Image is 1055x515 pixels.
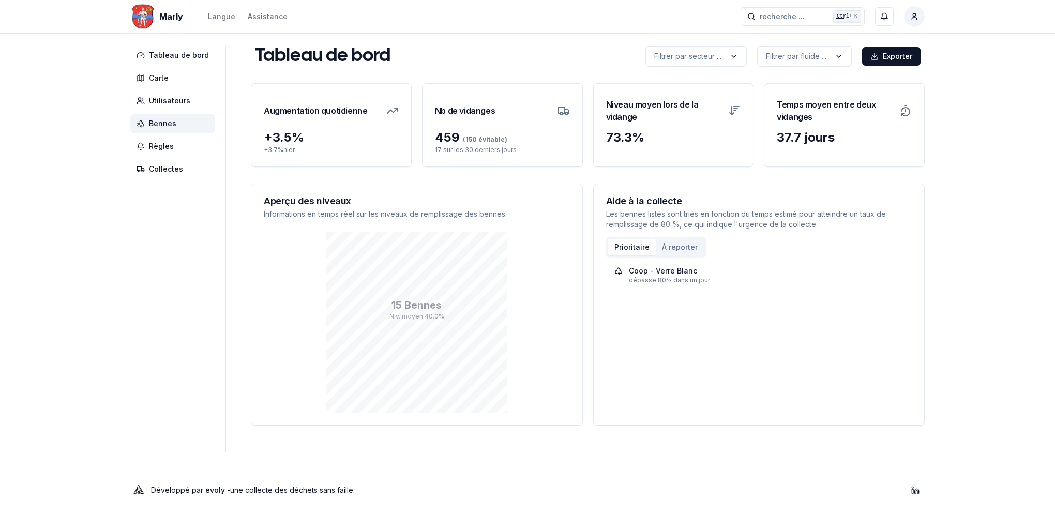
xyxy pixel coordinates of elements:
p: + 3.7 % hier [264,146,399,154]
h3: Temps moyen entre deux vidanges [777,96,893,125]
h3: Nb de vidanges [435,96,495,125]
p: Filtrer par secteur ... [654,51,721,62]
span: Marly [159,10,183,23]
div: + 3.5 % [264,129,399,146]
h1: Tableau de bord [255,46,390,67]
button: recherche ...Ctrl+K [741,7,865,26]
button: Exporter [862,47,921,66]
span: (150 évitable) [460,135,507,143]
span: Collectes [149,164,183,174]
a: Règles [130,137,219,156]
div: dépasse 80% dans un jour [629,276,894,284]
p: Filtrer par fluide ... [766,51,826,62]
a: Assistance [248,10,288,23]
div: 459 [435,129,570,146]
a: Utilisateurs [130,92,219,110]
h3: Aperçu des niveaux [264,196,570,206]
p: Développé par - une collecte des déchets sans faille . [151,483,355,497]
h3: Aide à la collecte [606,196,912,206]
h3: Niveau moyen lors de la vidange [606,96,722,125]
h3: Augmentation quotidienne [264,96,367,125]
p: 17 sur les 30 derniers jours [435,146,570,154]
span: Carte [149,73,169,83]
a: Carte [130,69,219,87]
img: Evoly Logo [130,482,147,498]
a: evoly [205,486,225,494]
a: Collectes [130,160,219,178]
span: Règles [149,141,174,152]
a: Tableau de bord [130,46,219,65]
span: Utilisateurs [149,96,190,106]
a: Bennes [130,114,219,133]
button: Langue [208,10,235,23]
img: Marly Logo [130,4,155,29]
span: Tableau de bord [149,50,209,60]
p: Informations en temps réel sur les niveaux de remplissage des bennes. [264,209,570,219]
button: label [757,46,852,67]
div: Langue [208,11,235,22]
div: 37.7 jours [777,129,912,146]
div: Coop - Verre Blanc [629,266,697,276]
div: 73.3 % [606,129,741,146]
p: Les bennes listés sont triés en fonction du temps estimé pour atteindre un taux de remplissage de... [606,209,912,230]
a: Coop - Verre Blancdépasse 80% dans un jour [614,266,894,284]
span: Bennes [149,118,176,129]
a: Marly [130,10,187,23]
button: Prioritaire [608,239,656,255]
button: label [645,46,747,67]
span: recherche ... [760,11,805,22]
button: À reporter [656,239,704,255]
